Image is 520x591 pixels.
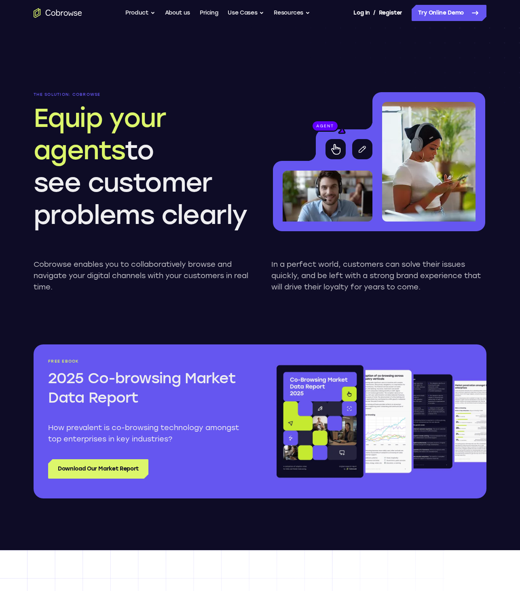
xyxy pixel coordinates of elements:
[48,369,245,407] h2: 2025 Co-browsing Market Data Report
[275,359,486,484] img: Co-browsing market overview report book pages
[373,8,376,18] span: /
[48,422,245,445] p: How prevalent is co-browsing technology amongst top enterprises in key industries?
[353,5,370,21] a: Log In
[412,5,486,21] a: Try Online Demo
[48,359,245,364] p: Free ebook
[34,259,249,293] p: Cobrowse enables you to collaboratively browse and navigate your digital channels with your custo...
[283,171,372,222] img: An agent wearing a headset
[200,5,218,21] a: Pricing
[271,259,486,293] p: In a perfect world, customers can solve their issues quickly, and be left with a strong brand exp...
[34,8,82,18] a: Go to the home page
[228,5,264,21] button: Use Cases
[34,102,166,166] span: Equip your agents
[34,92,249,97] p: The solution: Cobrowse
[274,5,310,21] button: Resources
[379,5,402,21] a: Register
[125,5,155,21] button: Product
[165,5,190,21] a: About us
[382,102,476,222] img: A customer looking at their smartphone
[34,102,249,231] h2: to see customer problems clearly
[48,459,148,479] a: Download Our Market Report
